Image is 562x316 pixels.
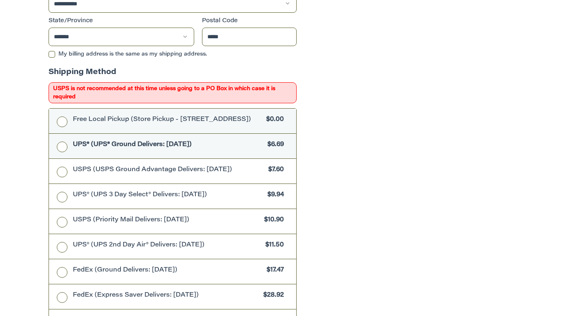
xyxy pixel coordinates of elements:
span: $0.00 [262,115,284,125]
label: Postal Code [202,17,297,26]
span: UPS® (UPS® Ground Delivers: [DATE]) [73,140,264,150]
span: FedEx (Ground Delivers: [DATE]) [73,266,263,275]
span: UPS® (UPS 2nd Day Air® Delivers: [DATE]) [73,241,262,250]
span: $28.92 [260,291,284,300]
span: $17.47 [263,266,284,275]
legend: Shipping Method [49,67,116,82]
span: $10.90 [260,216,284,225]
span: $6.69 [264,140,284,150]
span: USPS is not recommended at this time unless going to a PO Box in which case it is required [49,82,297,103]
span: $7.60 [265,165,284,175]
span: USPS (Priority Mail Delivers: [DATE]) [73,216,260,225]
span: FedEx (Express Saver Delivers: [DATE]) [73,291,260,300]
span: USPS (USPS Ground Advantage Delivers: [DATE]) [73,165,265,175]
label: My billing address is the same as my shipping address. [49,51,297,58]
span: $11.50 [262,241,284,250]
span: UPS® (UPS 3 Day Select® Delivers: [DATE]) [73,191,264,200]
span: $9.94 [264,191,284,200]
span: Free Local Pickup (Store Pickup - [STREET_ADDRESS]) [73,115,262,125]
label: State/Province [49,17,194,26]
